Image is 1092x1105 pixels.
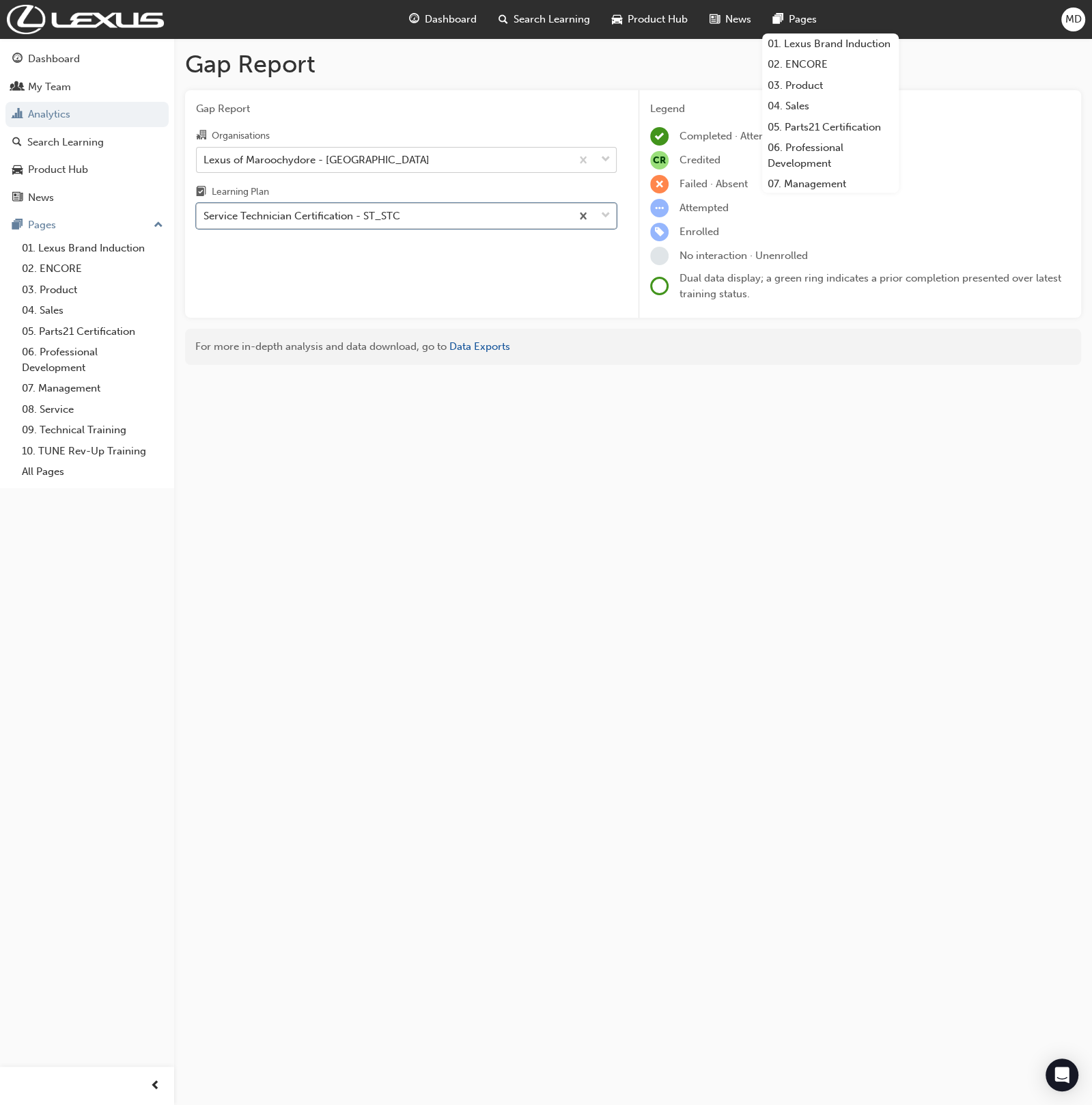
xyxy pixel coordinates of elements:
[762,33,899,55] a: 01. Lexus Brand Induction
[601,151,611,169] span: down-icon
[762,96,899,117] a: 04. Sales
[514,12,590,27] span: Search Learning
[601,5,699,33] a: car-iconProduct Hub
[27,135,104,150] div: Search Learning
[789,12,817,27] span: Pages
[12,164,23,176] span: car-icon
[12,219,23,232] span: pages-icon
[16,420,169,441] a: 09. Technical Training
[398,5,488,33] a: guage-iconDashboard
[650,223,669,241] span: learningRecordVerb_ENROLL-icon
[650,175,669,193] span: learningRecordVerb_FAIL-icon
[12,192,23,204] span: news-icon
[762,54,899,75] a: 02. ENCORE
[28,217,56,233] div: Pages
[28,51,80,67] div: Dashboard
[650,101,1070,117] div: Legend
[762,5,828,33] a: pages-iconPages
[762,117,899,138] a: 05. Parts21 Certification
[650,151,669,169] span: null-icon
[680,130,824,142] span: Completed · Attended · Passed
[762,137,899,174] a: 06. Professional Development
[16,279,169,301] a: 03. Product
[196,130,206,142] span: organisation-icon
[1061,8,1085,31] button: MD
[710,11,720,28] span: news-icon
[204,152,430,167] div: Lexus of Maroochydore - [GEOGRAPHIC_DATA]
[16,300,169,321] a: 04. Sales
[212,185,269,199] div: Learning Plan
[5,74,169,100] a: My Team
[12,81,23,94] span: people-icon
[16,399,169,420] a: 08. Service
[612,11,622,28] span: car-icon
[185,49,1081,79] h1: Gap Report
[196,101,617,117] span: Gap Report
[12,109,23,121] span: chart-icon
[680,272,1061,300] span: Dual data display; a green ring indicates a prior completion presented over latest training status.
[5,213,169,238] button: Pages
[28,190,54,206] div: News
[196,187,206,199] span: learningplan-icon
[650,199,669,217] span: learningRecordVerb_ATTEMPT-icon
[762,75,899,96] a: 03. Product
[628,12,688,27] span: Product Hub
[5,102,169,127] a: Analytics
[204,208,400,224] div: Service Technician Certification - ST_STC
[680,178,748,190] span: Failed · Absent
[150,1078,160,1095] span: prev-icon
[488,5,601,33] a: search-iconSearch Learning
[212,129,270,143] div: Organisations
[5,46,169,72] a: Dashboard
[425,12,477,27] span: Dashboard
[5,44,169,213] button: DashboardMy TeamAnalyticsSearch LearningProduct HubNews
[762,174,899,195] a: 07. Management
[28,162,88,178] div: Product Hub
[28,79,71,95] div: My Team
[601,207,611,225] span: down-icon
[1046,1059,1078,1091] div: Open Intercom Messenger
[680,226,719,238] span: Enrolled
[16,238,169,259] a: 01. Lexus Brand Induction
[680,202,729,214] span: Attempted
[725,12,751,27] span: News
[5,130,169,155] a: Search Learning
[195,339,1071,355] div: For more in-depth analysis and data download, go to
[16,441,169,462] a: 10. TUNE Rev-Up Training
[773,11,783,28] span: pages-icon
[154,217,163,234] span: up-icon
[16,342,169,378] a: 06. Professional Development
[409,11,419,28] span: guage-icon
[680,249,808,262] span: No interaction · Unenrolled
[16,258,169,279] a: 02. ENCORE
[12,137,22,149] span: search-icon
[499,11,508,28] span: search-icon
[650,127,669,146] span: learningRecordVerb_COMPLETE-icon
[12,53,23,66] span: guage-icon
[699,5,762,33] a: news-iconNews
[650,247,669,265] span: learningRecordVerb_NONE-icon
[7,5,164,34] img: Trak
[16,461,169,482] a: All Pages
[680,154,720,166] span: Credited
[16,321,169,342] a: 05. Parts21 Certification
[5,185,169,210] a: News
[449,340,510,353] a: Data Exports
[16,378,169,399] a: 07. Management
[1065,12,1082,27] span: MD
[5,157,169,182] a: Product Hub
